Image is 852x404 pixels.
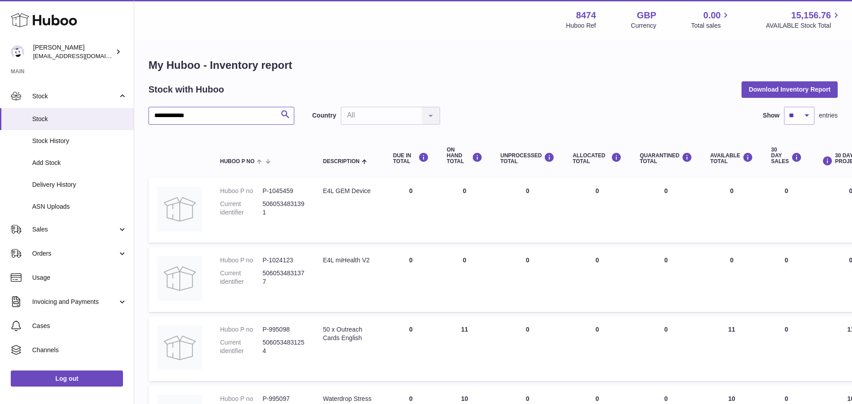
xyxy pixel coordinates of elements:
dt: Current identifier [220,200,263,217]
div: QUARANTINED Total [640,152,692,164]
td: 0 [762,316,811,381]
dd: P-1045459 [263,187,305,195]
dt: Current identifier [220,269,263,286]
div: E4L GEM Device [323,187,375,195]
td: 0 [564,316,631,381]
span: 15,156.76 [791,9,831,21]
span: Delivery History [32,181,127,189]
span: Stock History [32,137,127,145]
dd: 5060534831254 [263,338,305,355]
td: 0 [564,178,631,243]
span: 0 [664,187,668,194]
dt: Huboo P no [220,256,263,265]
td: 11 [701,316,762,381]
span: Channels [32,346,127,354]
span: Description [323,159,360,164]
div: ALLOCATED Total [572,152,622,164]
td: 0 [701,178,762,243]
strong: GBP [637,9,656,21]
div: UNPROCESSED Total [500,152,555,164]
span: Sales [32,225,118,234]
div: [PERSON_NAME] [33,43,114,60]
strong: 8474 [576,9,596,21]
td: 0 [384,178,438,243]
span: [EMAIL_ADDRESS][DOMAIN_NAME] [33,52,131,59]
span: ASN Uploads [32,202,127,211]
a: 0.00 Total sales [691,9,731,30]
a: Log out [11,370,123,387]
td: 0 [492,316,564,381]
label: Show [763,111,780,120]
span: Stock [32,115,127,123]
label: Country [312,111,336,120]
a: 15,156.76 AVAILABLE Stock Total [766,9,841,30]
dd: P-1024123 [263,256,305,265]
td: 0 [762,247,811,312]
span: AVAILABLE Stock Total [766,21,841,30]
td: 0 [438,247,492,312]
span: 0 [664,395,668,402]
span: Total sales [691,21,731,30]
button: Download Inventory Report [742,81,838,97]
div: E4L miHealth V2 [323,256,375,265]
span: Invoicing and Payments [32,298,118,306]
div: 50 x Outreach Cards English [323,325,375,342]
span: Usage [32,274,127,282]
img: internalAdmin-8474@internal.huboo.com [11,45,24,59]
span: Cases [32,322,127,330]
dt: Huboo P no [220,325,263,334]
div: Currency [631,21,657,30]
dt: Huboo P no [220,395,263,403]
td: 0 [384,247,438,312]
span: entries [819,111,838,120]
dt: Current identifier [220,338,263,355]
span: 0 [664,326,668,333]
td: 0 [492,247,564,312]
dd: 5060534831391 [263,200,305,217]
dd: 5060534831377 [263,269,305,286]
div: 30 DAY SALES [771,147,802,165]
td: 11 [438,316,492,381]
img: product image [157,187,202,231]
dt: Huboo P no [220,187,263,195]
div: DUE IN TOTAL [393,152,429,164]
h2: Stock with Huboo [148,84,224,96]
span: Orders [32,249,118,258]
h1: My Huboo - Inventory report [148,58,838,72]
div: AVAILABLE Total [710,152,753,164]
td: 0 [564,247,631,312]
dd: P-995098 [263,325,305,334]
span: 0.00 [704,9,721,21]
td: 0 [438,178,492,243]
td: 0 [492,178,564,243]
div: Huboo Ref [566,21,596,30]
span: Huboo P no [220,159,254,164]
span: Stock [32,92,118,101]
img: product image [157,325,202,370]
td: 0 [384,316,438,381]
img: product image [157,256,202,301]
div: ON HAND Total [447,147,483,165]
span: Add Stock [32,159,127,167]
span: 0 [664,257,668,264]
td: 0 [762,178,811,243]
dd: P-995097 [263,395,305,403]
td: 0 [701,247,762,312]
